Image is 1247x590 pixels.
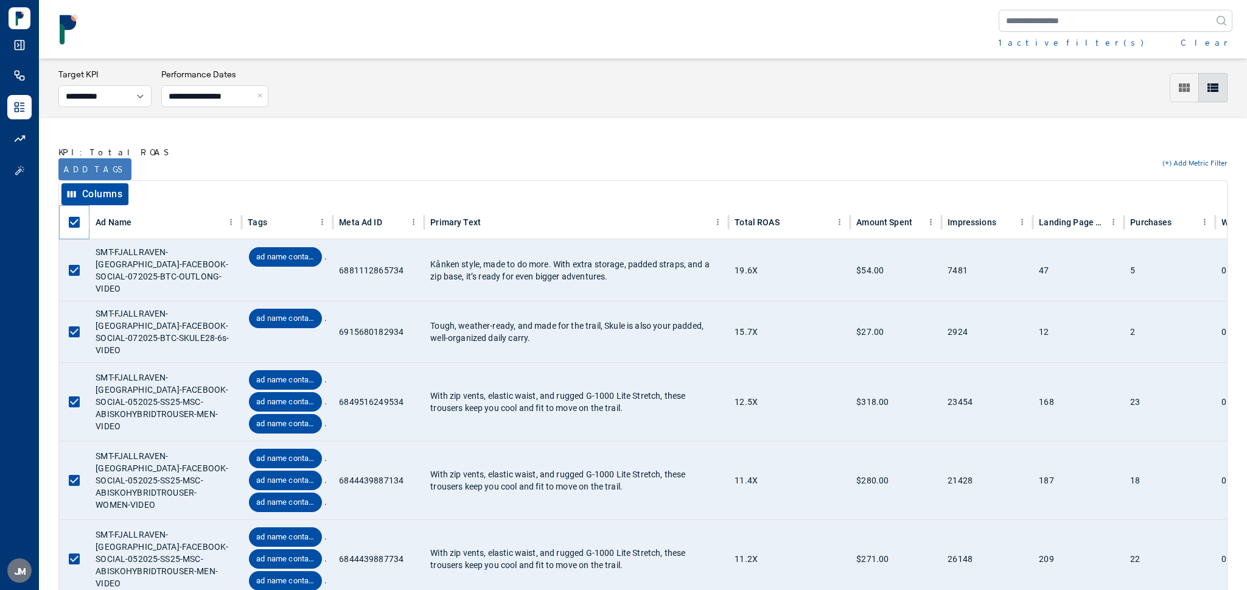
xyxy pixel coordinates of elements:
[1039,363,1118,441] div: 168
[61,183,128,205] button: Select columns
[161,68,268,80] h3: Performance Dates
[735,217,780,227] div: Total ROAS
[735,240,844,301] div: 19.6X
[1130,441,1209,519] div: 18
[249,418,322,430] span: ad name contains "video"
[735,301,844,362] div: 15.7X
[1197,214,1212,230] button: Purchases column menu
[58,146,173,158] p: KPI: Total ROAS
[1039,240,1118,301] div: 47
[248,217,267,227] div: Tags
[249,453,322,465] span: ad name contains "women"
[54,14,84,44] img: logo
[223,214,239,230] button: Ad Name column menu
[948,301,1027,362] div: 2924
[1130,217,1172,227] div: Purchases
[1015,214,1030,230] button: Impressions column menu
[96,363,236,441] div: SMT-FJALLRAVEN-[GEOGRAPHIC_DATA]-FACEBOOK-SOCIAL-052025-SS25-MSC-ABISKOHYBRIDTROUSER-MEN-VIDEO
[249,553,322,565] span: ad name contains "video"
[856,217,912,227] div: Amount Spent
[249,497,322,508] span: ad name contains "video"
[999,37,1144,49] div: 1 active filter(s)
[315,214,330,230] button: Tags column menu
[339,217,382,227] div: Meta Ad ID
[856,301,935,362] div: $27.00
[96,441,236,519] div: SMT-FJALLRAVEN-[GEOGRAPHIC_DATA]-FACEBOOK-SOCIAL-052025-SS25-MSC-ABISKOHYBRIDTROUSER-WOMEN-VIDEO
[999,37,1144,49] button: 1active filter(s)
[948,217,996,227] div: Impressions
[249,374,322,386] span: ad name contains "MSC"
[430,441,722,519] div: With zip vents, elastic waist, and rugged G-1000 Lite Stretch, these trousers keep you cool and f...
[249,575,322,587] span: ad name contains ''men''
[1039,217,1106,227] div: Landing Page Views
[339,301,418,362] div: 6915680182934
[249,532,322,543] span: ad name contains "MSC"
[948,441,1027,519] div: 21428
[406,214,421,230] button: Meta Ad ID column menu
[923,214,938,230] button: Amount Spent column menu
[339,363,418,441] div: 6849516249534
[255,85,268,107] button: Close
[856,240,935,301] div: $54.00
[249,251,322,263] span: ad name contains "video"
[856,363,935,441] div: $318.00
[735,441,844,519] div: 11.4X
[710,214,725,230] button: Primary Text column menu
[249,313,322,325] span: ad name contains "video"
[948,363,1027,441] div: 23454
[1130,301,1209,362] div: 2
[430,240,722,301] div: Kånken style, made to do more. With extra storage, padded straps, and a zip base, it’s ready for ...
[1181,37,1232,49] button: Clear
[856,441,935,519] div: $280.00
[339,240,418,301] div: 6881112865734
[9,7,30,29] img: Logo
[96,240,236,301] div: SMT-FJALLRAVEN-[GEOGRAPHIC_DATA]-FACEBOOK-SOCIAL-072025-BTC-OUTLONG-VIDEO
[96,217,131,227] div: Ad Name
[430,301,722,362] div: Tough, weather-ready, and made for the trail, Skule is also your padded, well-organized daily carry.
[58,68,152,80] h3: Target KPI
[832,214,847,230] button: Total ROAS column menu
[430,363,722,441] div: With zip vents, elastic waist, and rugged G-1000 Lite Stretch, these trousers keep you cool and f...
[1039,301,1118,362] div: 12
[58,158,131,180] button: Add tags
[1039,441,1118,519] div: 187
[735,363,844,441] div: 12.5X
[339,441,418,519] div: 6844439887134
[1130,240,1209,301] div: 5
[7,558,32,583] div: J M
[948,240,1027,301] div: 7481
[249,396,322,408] span: ad name contains ''men''
[7,558,32,583] button: JM
[1130,363,1209,441] div: 23
[96,301,236,362] div: SMT-FJALLRAVEN-[GEOGRAPHIC_DATA]-FACEBOOK-SOCIAL-072025-BTC-SKULE28-6s-VIDEO
[1162,158,1228,168] button: (+) Add Metric Filter
[430,217,481,227] div: Primary Text
[1106,214,1121,230] button: Landing Page Views column menu
[249,475,322,486] span: ad name contains "MSC"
